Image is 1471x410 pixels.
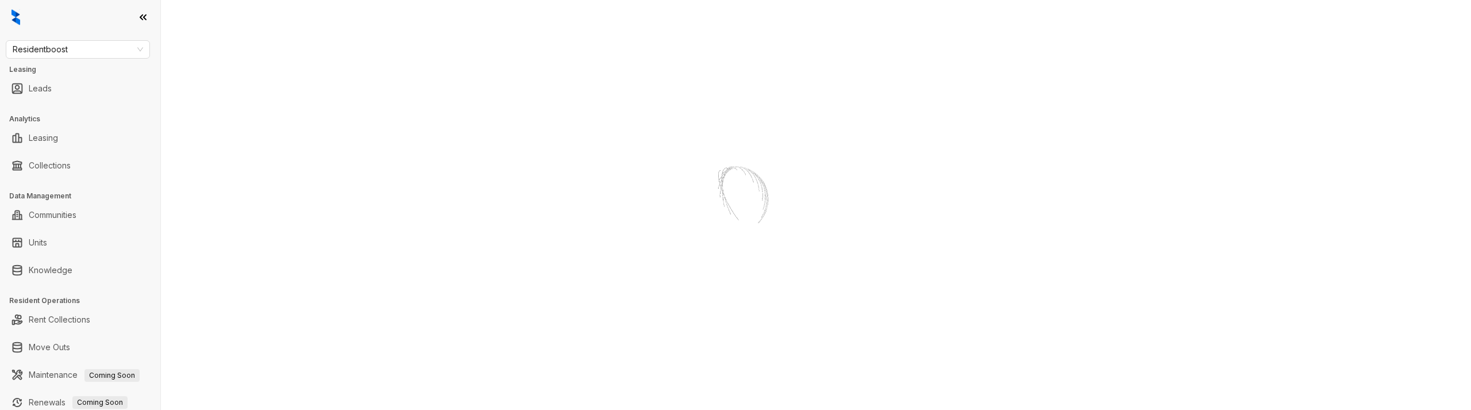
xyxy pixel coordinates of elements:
[2,336,158,359] li: Move Outs
[2,77,158,100] li: Leads
[13,41,143,58] span: Residentboost
[2,154,158,177] li: Collections
[29,231,47,254] a: Units
[9,64,160,75] h3: Leasing
[29,336,70,359] a: Move Outs
[84,369,140,382] span: Coming Soon
[29,204,76,227] a: Communities
[2,308,158,331] li: Rent Collections
[2,231,158,254] li: Units
[29,308,90,331] a: Rent Collections
[72,396,128,409] span: Coming Soon
[9,296,160,306] h3: Resident Operations
[715,257,756,269] div: Loading...
[11,9,20,25] img: logo
[2,259,158,282] li: Knowledge
[2,204,158,227] li: Communities
[29,154,71,177] a: Collections
[29,127,58,150] a: Leasing
[2,363,158,386] li: Maintenance
[9,191,160,201] h3: Data Management
[2,127,158,150] li: Leasing
[678,142,793,257] img: Loader
[9,114,160,124] h3: Analytics
[29,77,52,100] a: Leads
[29,259,72,282] a: Knowledge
